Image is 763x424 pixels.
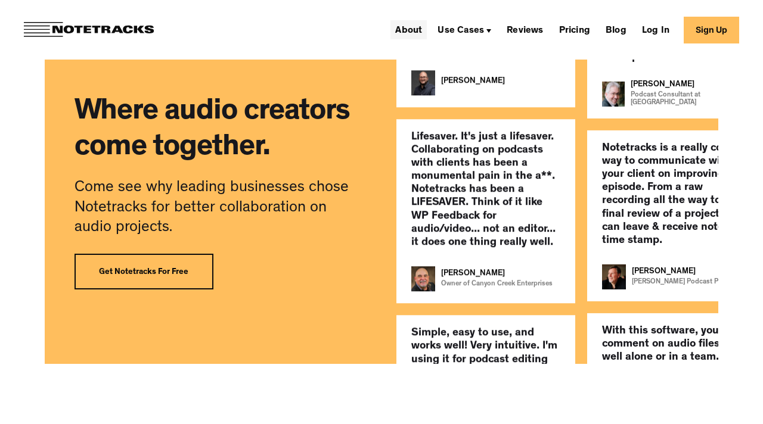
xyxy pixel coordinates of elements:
[75,179,352,239] h3: Come see why leading businesses chose Notetracks for better collaboration on audio projects.
[632,267,696,276] div: [PERSON_NAME]
[75,254,213,289] a: Get Notetracks For Free
[631,80,694,89] div: [PERSON_NAME]
[390,20,427,39] a: About
[502,20,548,39] a: Reviews
[601,20,631,39] a: Blog
[396,119,575,256] div: Lifesaver. It's just a lifesaver. Collaborating on podcasts with clients has been a monumental pa...
[441,269,505,278] div: [PERSON_NAME]
[637,20,674,39] a: Log In
[441,280,553,288] div: Owner of Canyon Creek Enterprises
[631,92,763,107] div: Podcast Consultant at [GEOGRAPHIC_DATA]
[433,20,496,39] div: Use Cases
[632,279,752,286] div: [PERSON_NAME] Podcast Productions
[554,20,595,39] a: Pricing
[438,26,484,36] div: Use Cases
[441,77,505,85] strong: [PERSON_NAME]
[75,95,352,167] h3: Where audio creators come together.
[684,17,739,43] a: Sign Up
